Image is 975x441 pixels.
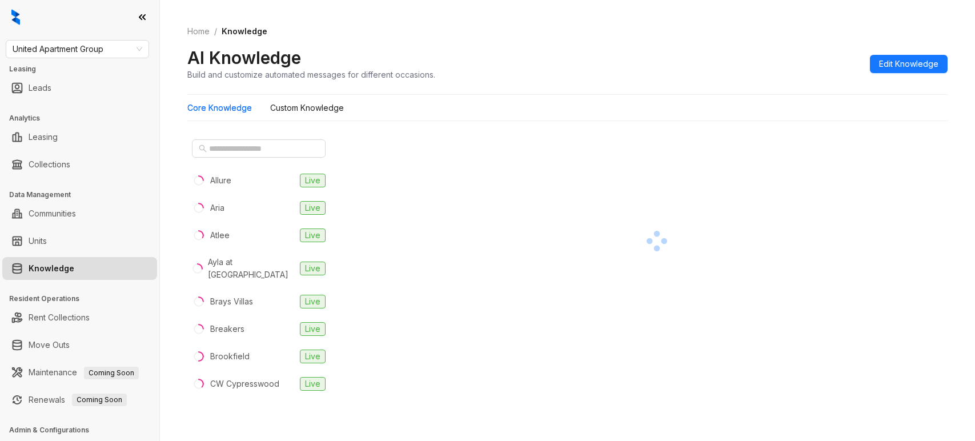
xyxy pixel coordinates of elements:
li: Leads [2,77,157,99]
a: Home [185,25,212,38]
a: RenewalsComing Soon [29,388,127,411]
a: Units [29,230,47,252]
a: Knowledge [29,257,74,280]
div: Breakers [210,323,244,335]
div: CW Cypresswood [210,378,279,390]
li: Leasing [2,126,157,149]
button: Edit Knowledge [870,55,948,73]
div: Brookfield [210,350,250,363]
span: Live [300,201,326,215]
span: Live [300,322,326,336]
span: Live [300,262,326,275]
img: logo [11,9,20,25]
li: Move Outs [2,334,157,356]
span: Knowledge [222,26,267,36]
span: Live [300,228,326,242]
li: Maintenance [2,361,157,384]
div: Brays Villas [210,295,253,308]
h3: Resident Operations [9,294,159,304]
span: Live [300,295,326,308]
a: Communities [29,202,76,225]
h2: AI Knowledge [187,47,301,69]
li: Knowledge [2,257,157,280]
div: Build and customize automated messages for different occasions. [187,69,435,81]
li: Collections [2,153,157,176]
span: Live [300,174,326,187]
a: Leasing [29,126,58,149]
li: / [214,25,217,38]
a: Leads [29,77,51,99]
li: Renewals [2,388,157,411]
div: Aria [210,202,224,214]
a: Move Outs [29,334,70,356]
a: Collections [29,153,70,176]
li: Communities [2,202,157,225]
a: Rent Collections [29,306,90,329]
h3: Data Management [9,190,159,200]
h3: Analytics [9,113,159,123]
div: Core Knowledge [187,102,252,114]
li: Rent Collections [2,306,157,329]
span: Edit Knowledge [879,58,938,70]
span: search [199,145,207,153]
div: Custom Knowledge [270,102,344,114]
span: Coming Soon [84,367,139,379]
span: United Apartment Group [13,41,142,58]
div: Ayla at [GEOGRAPHIC_DATA] [208,256,295,281]
span: Live [300,377,326,391]
span: Coming Soon [72,394,127,406]
li: Units [2,230,157,252]
h3: Admin & Configurations [9,425,159,435]
div: Atlee [210,229,230,242]
span: Live [300,350,326,363]
h3: Leasing [9,64,159,74]
div: Allure [210,174,231,187]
